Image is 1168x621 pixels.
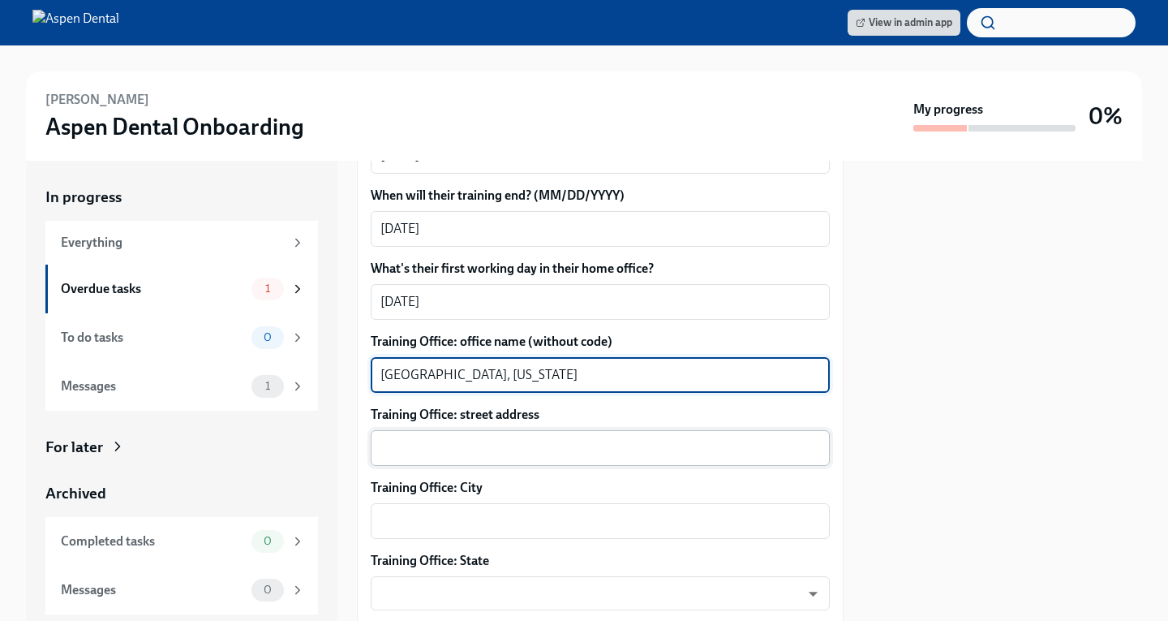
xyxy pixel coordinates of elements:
[856,15,952,31] span: View in admin app
[254,584,281,596] span: 0
[32,10,119,36] img: Aspen Dental
[371,260,830,278] label: What's their first working day in their home office?
[61,234,284,252] div: Everything
[45,566,318,615] a: Messages0
[380,365,820,385] textarea: [GEOGRAPHIC_DATA], [US_STATE]
[61,377,245,395] div: Messages
[45,187,318,208] a: In progress
[371,576,830,610] div: ​
[913,101,983,119] strong: My progress
[45,221,318,265] a: Everything
[61,329,245,347] div: To do tasks
[45,483,318,504] a: Archived
[45,437,318,458] a: For later
[45,112,304,141] h3: Aspen Dental Onboarding
[61,533,245,550] div: Completed tasks
[45,313,318,362] a: To do tasks0
[1089,101,1123,131] h3: 0%
[371,552,830,570] label: Training Office: State
[380,292,820,312] textarea: [DATE]
[371,406,830,424] label: Training Office: street address
[255,380,280,392] span: 1
[380,219,820,239] textarea: [DATE]
[45,91,149,109] h6: [PERSON_NAME]
[371,333,830,351] label: Training Office: office name (without code)
[45,265,318,313] a: Overdue tasks1
[45,437,103,458] div: For later
[371,187,830,205] label: When will their training end? (MM/DD/YYYY)
[371,479,830,497] label: Training Office: City
[848,10,960,36] a: View in admin app
[45,362,318,411] a: Messages1
[255,282,280,295] span: 1
[254,331,281,343] span: 0
[61,280,245,298] div: Overdue tasks
[254,535,281,547] span: 0
[61,581,245,599] div: Messages
[45,517,318,566] a: Completed tasks0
